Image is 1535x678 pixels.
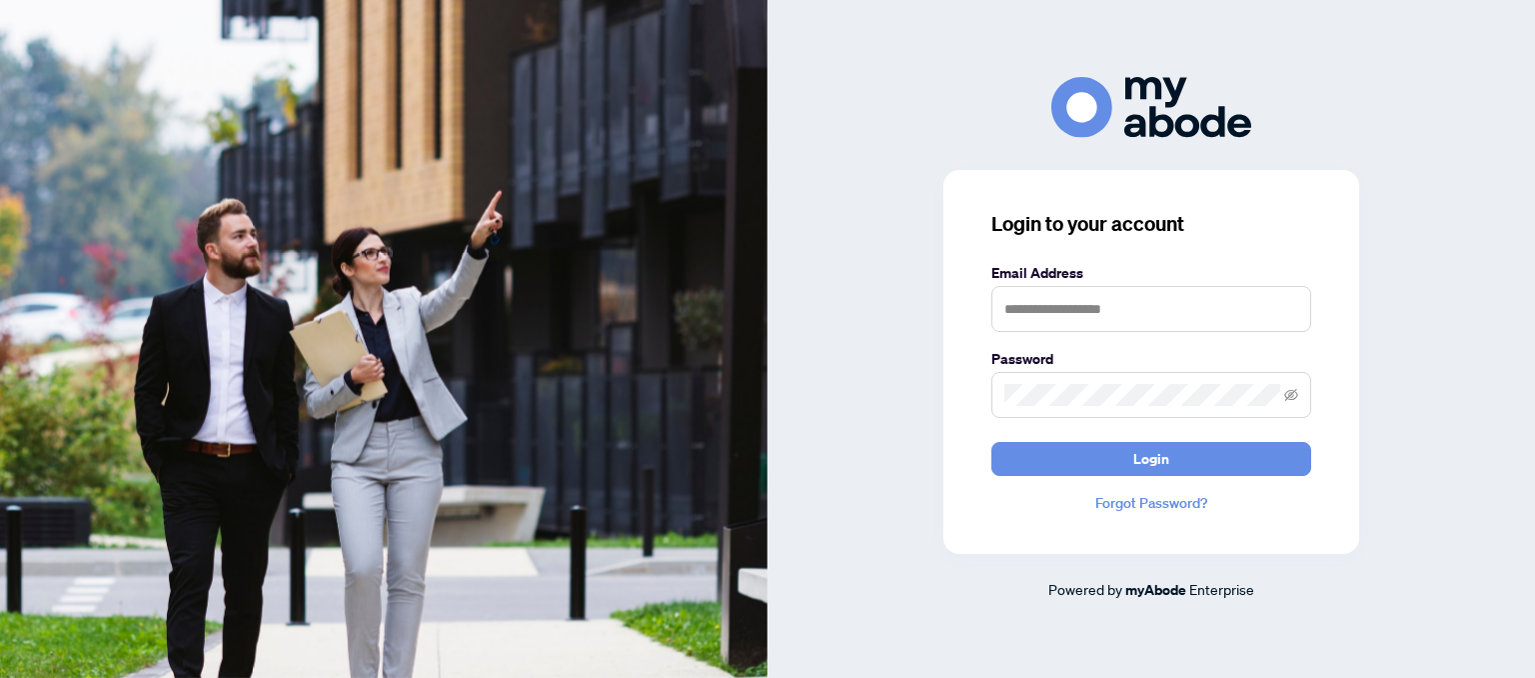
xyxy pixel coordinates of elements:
button: Login [991,442,1311,476]
label: Password [991,348,1311,370]
img: ma-logo [1051,77,1251,138]
span: Enterprise [1189,580,1254,598]
label: Email Address [991,262,1311,284]
span: eye-invisible [1284,388,1298,402]
span: Powered by [1048,580,1122,598]
a: myAbode [1125,579,1186,601]
a: Forgot Password? [991,492,1311,514]
h3: Login to your account [991,210,1311,238]
span: Login [1133,443,1169,475]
